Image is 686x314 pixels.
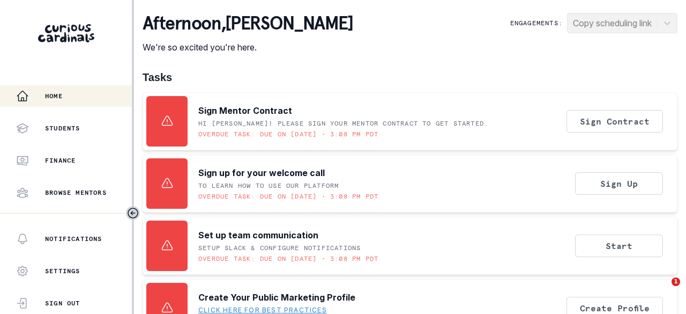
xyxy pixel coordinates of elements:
[45,188,107,197] p: Browse Mentors
[575,172,663,195] button: Sign Up
[198,229,318,242] p: Set up team communication
[198,119,488,128] p: Hi [PERSON_NAME]! Please sign your mentor contract to get started.
[672,278,680,286] span: 1
[198,244,361,252] p: Setup Slack & Configure Notifications
[198,130,378,138] p: Overdue task: Due on [DATE] • 3:08 PM PDT
[45,124,80,133] p: Students
[198,291,355,304] p: Create Your Public Marketing Profile
[198,104,292,117] p: Sign Mentor Contract
[566,110,663,133] button: Sign Contract
[126,206,140,220] button: Toggle sidebar
[198,192,378,201] p: Overdue task: Due on [DATE] • 3:08 PM PDT
[143,41,353,54] p: We're so excited you're here.
[198,166,325,179] p: Sign up for your welcome call
[143,13,353,34] p: afternoon , [PERSON_NAME]
[45,235,102,243] p: Notifications
[575,235,663,257] button: Start
[650,278,675,303] iframe: Intercom live chat
[38,24,94,42] img: Curious Cardinals Logo
[45,92,63,100] p: Home
[510,19,563,27] p: Engagements:
[45,299,80,308] p: Sign Out
[198,181,339,190] p: To learn how to use our platform
[45,156,76,165] p: Finance
[143,71,677,84] h1: Tasks
[45,267,80,275] p: Settings
[198,254,378,263] p: Overdue task: Due on [DATE] • 3:08 PM PDT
